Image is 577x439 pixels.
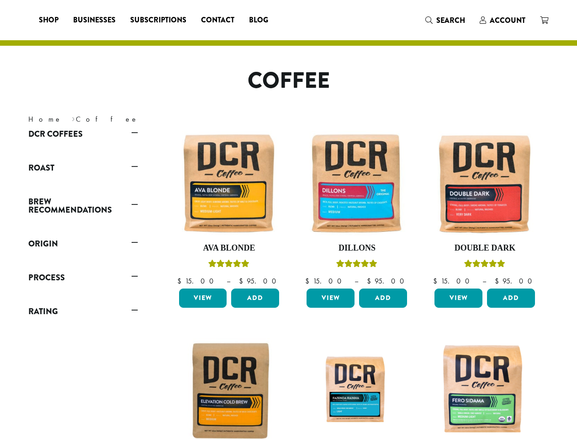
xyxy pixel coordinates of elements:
[418,13,472,28] a: Search
[21,68,556,94] h1: Coffee
[28,126,138,142] a: DCR Coffees
[28,304,138,319] a: Rating
[355,276,358,286] span: –
[487,289,535,308] button: Add
[367,276,375,286] span: $
[304,243,409,253] h4: Dillons
[28,319,138,327] div: Rating
[28,285,138,293] div: Process
[28,142,138,149] div: DCR Coffees
[239,276,281,286] bdi: 95.00
[28,252,138,259] div: Origin
[201,15,234,26] span: Contact
[231,289,279,308] button: Add
[177,276,185,286] span: $
[307,289,355,308] a: View
[436,15,465,26] span: Search
[28,194,138,218] a: Brew Recommendations
[39,15,58,26] span: Shop
[177,276,218,286] bdi: 15.00
[304,351,409,430] img: Fazenda-Rainha_12oz_Mockup.jpg
[72,111,75,125] span: ›
[28,114,275,125] nav: Breadcrumb
[249,15,268,26] span: Blog
[28,218,138,225] div: Brew Recommendations
[208,258,249,272] div: Rated 5.00 out of 5
[28,160,138,176] a: Roast
[177,131,282,285] a: Ava BlondeRated 5.00 out of 5
[433,276,441,286] span: $
[130,15,186,26] span: Subscriptions
[434,289,482,308] a: View
[305,276,346,286] bdi: 15.00
[73,15,116,26] span: Businesses
[304,131,409,236] img: Dillons-12oz-300x300.jpg
[227,276,230,286] span: –
[177,243,282,253] h4: Ava Blonde
[304,131,409,285] a: DillonsRated 5.00 out of 5
[432,243,537,253] h4: Double Dark
[464,258,505,272] div: Rated 4.50 out of 5
[359,289,407,308] button: Add
[495,276,503,286] span: $
[490,15,525,26] span: Account
[432,131,537,285] a: Double DarkRated 4.50 out of 5
[367,276,408,286] bdi: 95.00
[305,276,313,286] span: $
[495,276,536,286] bdi: 95.00
[28,114,62,124] a: Home
[179,289,227,308] a: View
[336,258,377,272] div: Rated 5.00 out of 5
[28,176,138,183] div: Roast
[239,276,247,286] span: $
[28,236,138,252] a: Origin
[432,131,537,236] img: Double-Dark-12oz-300x300.jpg
[433,276,474,286] bdi: 15.00
[32,13,66,27] a: Shop
[482,276,486,286] span: –
[176,131,281,236] img: Ava-Blonde-12oz-1-300x300.jpg
[28,270,138,285] a: Process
